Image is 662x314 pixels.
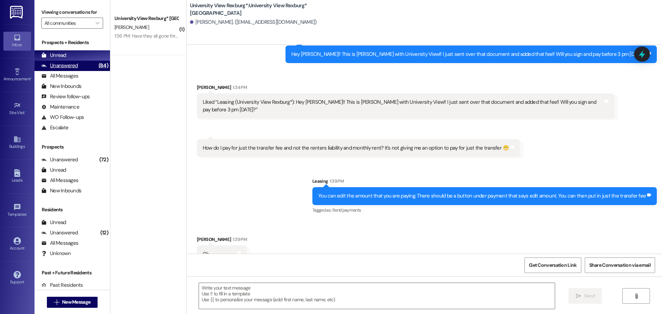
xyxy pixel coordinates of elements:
a: Account [3,235,31,254]
span: Send [584,292,595,300]
a: Buildings [3,133,31,152]
div: All Messages [41,72,78,80]
div: Escalate [41,124,68,131]
a: Templates • [3,201,31,220]
button: Send [569,288,602,304]
div: Prospects + Residents [34,39,110,46]
div: Ok [203,251,209,258]
div: Tagged as: [312,205,657,215]
div: New Inbounds [41,83,81,90]
div: All Messages [41,177,78,184]
div: University View Rexburg* [GEOGRAPHIC_DATA] [114,15,178,22]
div: All Messages [41,240,78,247]
span: [PERSON_NAME] [114,24,149,30]
div: Unanswered [41,156,78,163]
div: New Inbounds [41,187,81,194]
div: How do I pay for just the transfer fee and not the renters liability and monthly rent? It's not g... [203,144,509,152]
i:  [96,20,99,26]
i:  [576,293,581,299]
div: Residents [34,206,110,213]
div: (84) [97,60,110,71]
img: ResiDesk Logo [10,6,24,19]
span: Get Conversation Link [529,262,576,269]
a: Support [3,269,31,287]
div: Liked “Leasing (University View Rexburg*): Hey [PERSON_NAME]!! This is [PERSON_NAME] with Univers... [203,99,603,113]
div: 1:34 PM [231,84,247,91]
button: New Message [47,297,98,308]
div: Unanswered [41,62,78,69]
div: Leasing [312,178,657,187]
div: 1:56 PM: Have they all gone through? My dad thinks he's done what he can but it's a little diffic... [114,33,384,39]
span: New Message [62,298,90,306]
div: WO Follow-ups [41,114,84,121]
div: 1:39 PM [231,236,247,243]
input: All communities [44,18,92,29]
div: (12) [99,227,110,238]
label: Viewing conversations for [41,7,103,18]
div: Unknown [41,250,71,257]
b: University View Rexburg*: University View Rexburg* [GEOGRAPHIC_DATA] [190,2,328,17]
div: You can edit the amount that you are paying. There should be a button under payment that says edi... [318,192,646,200]
div: Unread [41,219,66,226]
div: Maintenance [41,103,79,111]
span: Rent/payments [332,207,361,213]
a: Site Visit • [3,100,31,118]
div: Hey [PERSON_NAME]!! This is [PERSON_NAME] with University View!! I just sent over that document a... [291,51,646,58]
button: Get Conversation Link [524,257,581,273]
div: Unread [41,166,66,174]
div: Past + Future Residents [34,269,110,276]
a: Inbox [3,32,31,50]
button: Share Conversation via email [585,257,655,273]
span: • [27,211,28,216]
div: 1:39 PM [328,178,343,185]
a: Leads [3,167,31,186]
div: Past Residents [41,282,83,289]
span: • [31,75,32,80]
i:  [634,293,639,299]
div: [PERSON_NAME] [197,84,614,93]
div: [PERSON_NAME]. ([EMAIL_ADDRESS][DOMAIN_NAME]) [190,19,317,26]
div: Review follow-ups [41,93,90,100]
span: Share Conversation via email [589,262,651,269]
div: Prospects [34,143,110,151]
span: • [25,109,26,114]
div: Unread [41,52,66,59]
div: Unanswered [41,229,78,236]
i:  [54,300,59,305]
div: [PERSON_NAME] [197,236,247,245]
div: (72) [98,154,110,165]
